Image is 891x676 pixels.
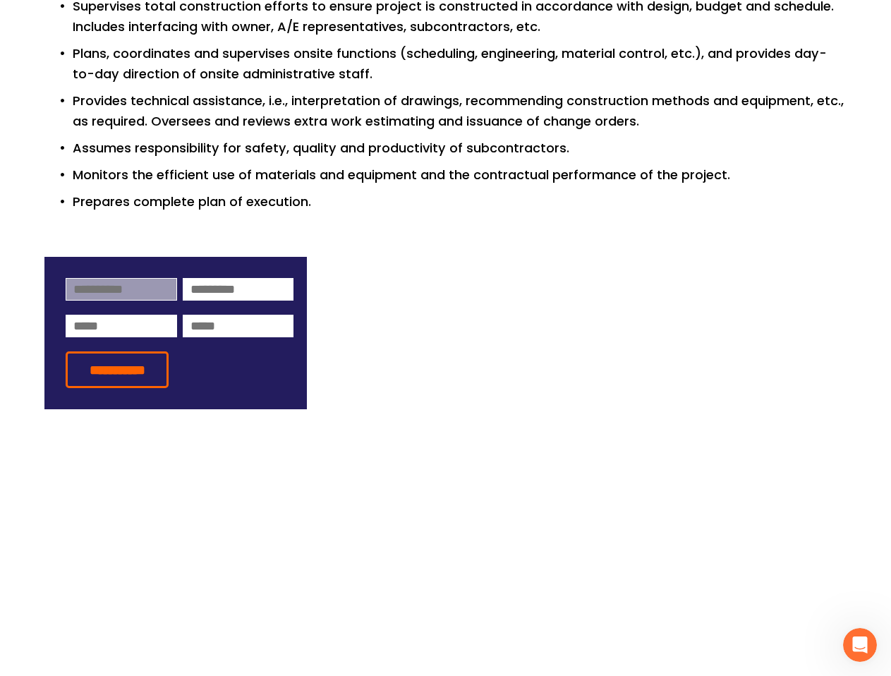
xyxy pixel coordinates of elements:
p: Plans, coordinates and supervises onsite functions (scheduling, engineering, material control, et... [73,44,847,85]
p: Monitors the efficient use of materials and equipment and the contractual performance of the proj... [73,165,847,186]
p: Provides technical assistance, i.e., interpretation of drawings, recommending construction method... [73,91,847,132]
p: Assumes responsibility for safety, quality and productivity of subcontractors. [73,138,847,159]
p: Prepares complete plan of execution. [73,192,847,212]
iframe: Intercom live chat [843,628,877,662]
